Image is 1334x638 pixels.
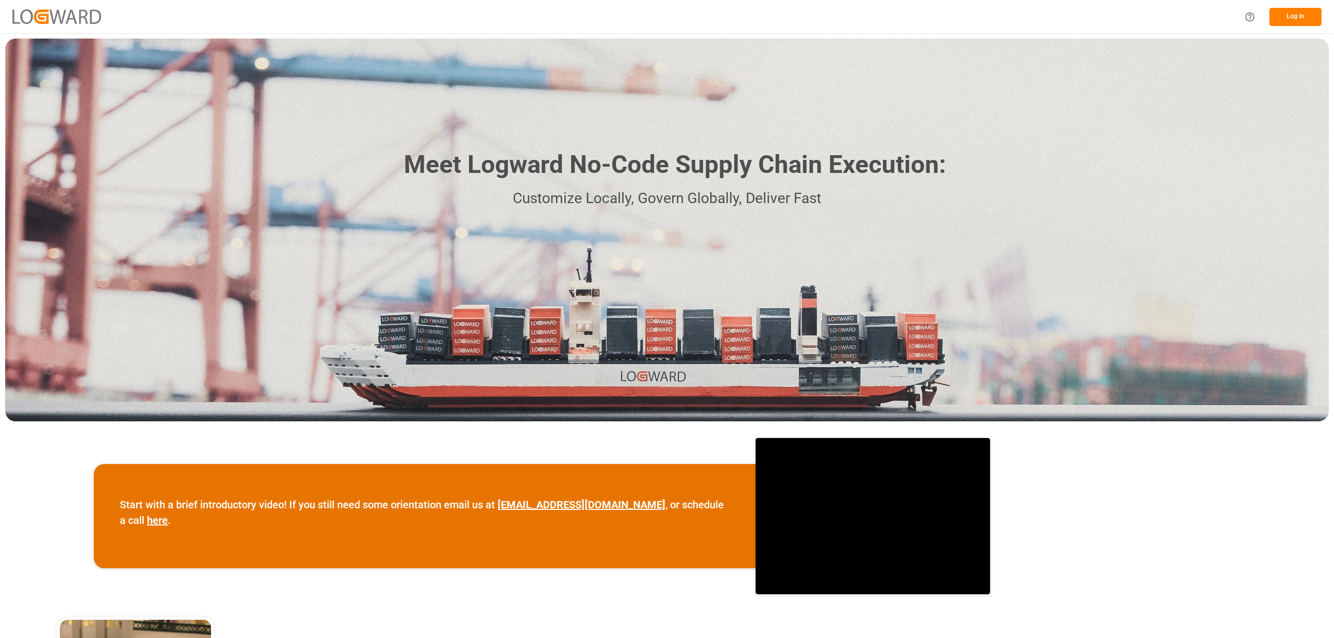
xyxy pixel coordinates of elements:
p: Customize Locally, Govern Globally, Deliver Fast [388,187,946,210]
iframe: video [756,438,990,594]
h1: Meet Logward No-Code Supply Chain Execution: [404,146,946,183]
a: here [147,514,168,527]
button: Help Center [1238,5,1262,29]
p: Start with a brief introductory video! If you still need some orientation email us at , or schedu... [120,497,730,528]
button: Log In [1269,8,1321,26]
a: [EMAIL_ADDRESS][DOMAIN_NAME] [498,498,665,511]
img: Logward_new_orange.png [13,9,101,23]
